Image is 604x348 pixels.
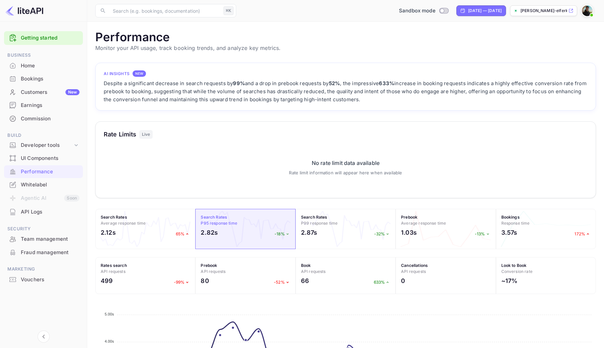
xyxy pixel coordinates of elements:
[21,208,80,216] div: API Logs
[4,72,83,85] div: Bookings
[176,231,190,237] p: 65%
[4,266,83,273] span: Marketing
[4,99,83,111] a: Earnings
[501,215,520,220] strong: Bookings
[4,86,83,99] div: CustomersNew
[101,215,127,220] strong: Search Rates
[4,233,83,246] div: Team management
[289,170,402,176] div: Rate limit information will appear here when available
[21,34,80,42] a: Getting started
[401,221,446,226] span: Average response time
[201,228,218,237] h2: 2.82s
[582,5,593,16] img: Jaber Elferkh
[4,152,83,165] div: UI Components
[21,141,73,149] div: Developer tools
[374,231,391,237] p: -32%
[4,246,83,258] a: Fraud management
[468,8,502,14] div: [DATE] — [DATE]
[574,231,591,237] p: 172%
[4,31,83,45] div: Getting started
[223,6,234,15] div: ⌘K
[501,263,527,268] strong: Look to Book
[4,152,83,164] a: UI Components
[101,276,113,285] h2: 499
[101,228,116,237] h2: 2.12s
[95,44,596,52] p: Monitor your API usage, track booking trends, and analyze key metrics.
[301,276,309,285] h2: 66
[139,130,153,139] div: Live
[4,72,83,85] a: Bookings
[21,155,80,162] div: UI Components
[501,221,530,226] span: Response time
[4,178,83,191] a: Whitelabel
[401,215,417,220] strong: Prebook
[4,273,83,286] a: Vouchers
[4,178,83,191] div: Whitelabel
[501,269,533,274] span: Conversion rate
[4,59,83,72] a: Home
[174,279,190,285] p: -99%
[4,225,83,233] span: Security
[21,62,80,70] div: Home
[401,263,428,268] strong: Cancellations
[201,263,217,268] strong: Prebook
[201,221,237,226] span: P95 response time
[21,102,80,109] div: Earnings
[301,221,338,226] span: P99 response time
[520,8,567,14] p: [PERSON_NAME]-elferkh-k8rs.nui...
[21,249,80,256] div: Fraud management
[101,269,125,274] span: API requests
[233,80,245,86] strong: 99%
[21,115,80,123] div: Commission
[501,276,518,285] h2: ~17%
[401,228,417,237] h2: 1.03s
[301,263,311,268] strong: Book
[21,75,80,83] div: Bookings
[4,112,83,125] a: Commission
[101,263,127,268] strong: Rates search
[104,71,130,77] h4: AI Insights
[104,79,588,104] div: Despite a significant decrease in search requests by and a drop in prebook requests by , the impr...
[399,7,436,15] span: Sandbox mode
[396,7,451,15] div: Switch to Production mode
[379,80,394,86] strong: 633%
[329,80,340,86] strong: 52%
[301,215,328,220] strong: Search Rates
[4,52,83,59] span: Business
[38,331,50,343] button: Collapse navigation
[65,89,80,95] div: New
[95,30,596,44] h1: Performance
[21,89,80,96] div: Customers
[105,312,114,316] tspan: 5.00s
[301,269,326,274] span: API requests
[4,139,83,151] div: Developer tools
[301,228,317,237] h2: 2.87s
[101,221,146,226] span: Average response time
[104,130,137,139] h3: Rate Limits
[105,339,114,343] tspan: 4.00s
[21,168,80,176] div: Performance
[201,269,225,274] span: API requests
[21,235,80,243] div: Team management
[21,276,80,284] div: Vouchers
[4,86,83,98] a: CustomersNew
[274,279,290,285] p: -52%
[5,5,43,16] img: LiteAPI logo
[4,165,83,178] a: Performance
[4,99,83,112] div: Earnings
[201,276,209,285] h2: 80
[4,206,83,219] div: API Logs
[109,4,221,17] input: Search (e.g. bookings, documentation)
[4,206,83,218] a: API Logs
[475,231,491,237] p: -13%
[401,276,405,285] h2: 0
[4,132,83,139] span: Build
[4,273,83,286] div: Vouchers
[401,269,426,274] span: API requests
[374,279,391,285] p: 633%
[456,5,506,16] div: Click to change the date range period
